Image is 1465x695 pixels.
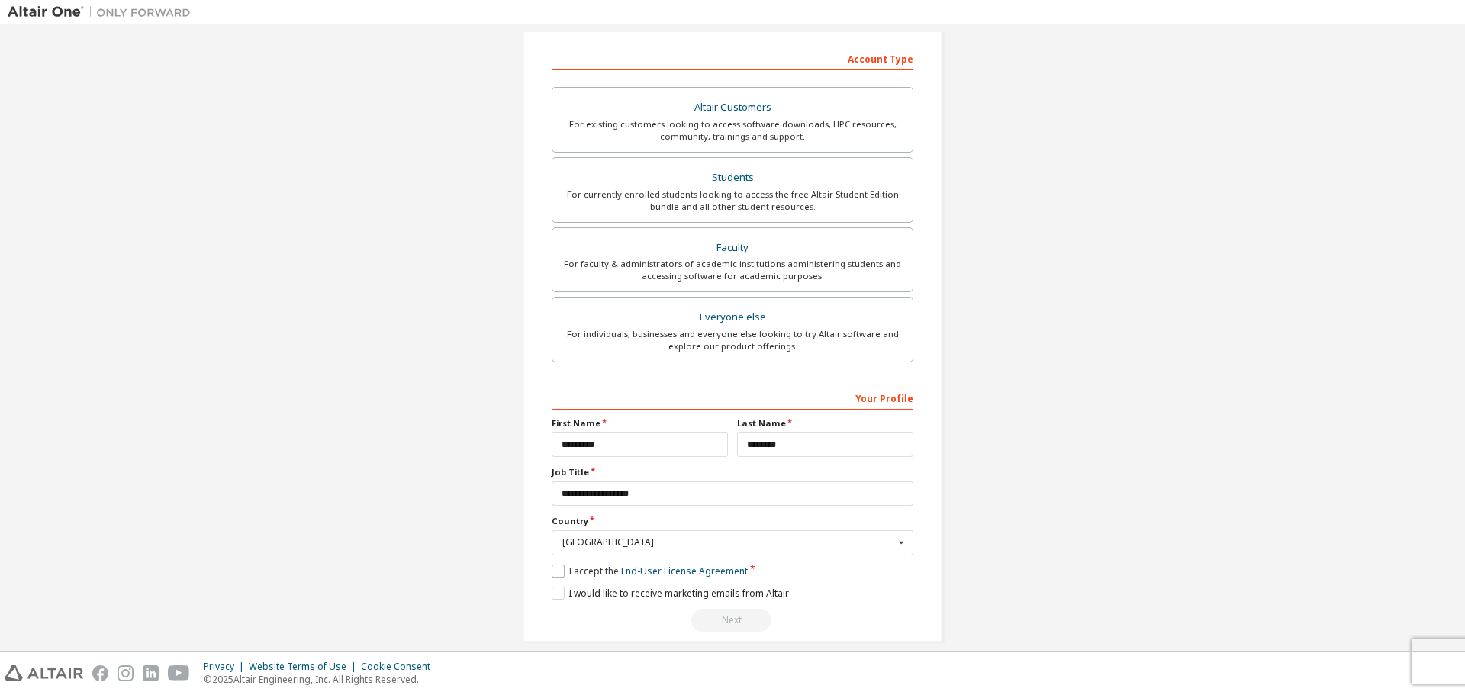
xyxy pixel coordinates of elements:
div: Students [562,167,903,188]
img: Altair One [8,5,198,20]
label: Last Name [737,417,913,430]
img: altair_logo.svg [5,665,83,681]
div: For currently enrolled students looking to access the free Altair Student Edition bundle and all ... [562,188,903,213]
div: For faculty & administrators of academic institutions administering students and accessing softwa... [562,258,903,282]
label: Job Title [552,466,913,478]
div: Everyone else [562,307,903,328]
div: Privacy [204,661,249,673]
label: Country [552,515,913,527]
div: For individuals, businesses and everyone else looking to try Altair software and explore our prod... [562,328,903,352]
div: Altair Customers [562,97,903,118]
div: Your Profile [552,385,913,410]
p: © 2025 Altair Engineering, Inc. All Rights Reserved. [204,673,439,686]
label: I would like to receive marketing emails from Altair [552,587,789,600]
div: Account Type [552,46,913,70]
a: End-User License Agreement [621,565,748,578]
div: Cookie Consent [361,661,439,673]
img: instagram.svg [118,665,134,681]
div: For existing customers looking to access software downloads, HPC resources, community, trainings ... [562,118,903,143]
div: [GEOGRAPHIC_DATA] [562,538,894,547]
div: Website Terms of Use [249,661,361,673]
label: First Name [552,417,728,430]
img: facebook.svg [92,665,108,681]
label: I accept the [552,565,748,578]
div: Read and acccept EULA to continue [552,609,913,632]
div: Faculty [562,237,903,259]
img: linkedin.svg [143,665,159,681]
img: youtube.svg [168,665,190,681]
